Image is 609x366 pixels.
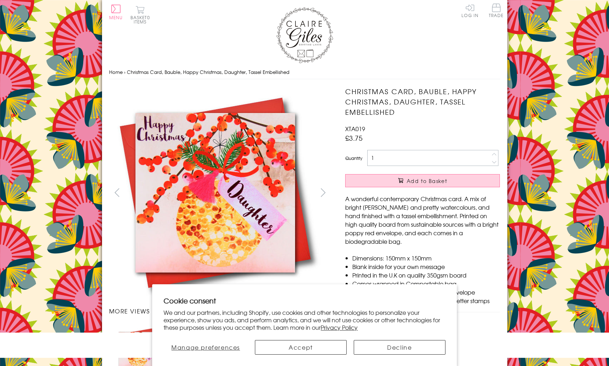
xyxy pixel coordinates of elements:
[171,343,240,351] span: Manage preferences
[352,279,500,288] li: Comes wrapped in Compostable bag
[345,86,500,117] h1: Christmas Card, Bauble, Happy Christmas, Daughter, Tassel Embellished
[315,184,331,200] button: next
[255,340,347,355] button: Accept
[352,262,500,271] li: Blank inside for your own message
[130,6,150,24] button: Basket0 items
[345,155,362,161] label: Quantity
[164,309,445,331] p: We and our partners, including Shopify, use cookies and other technologies to personalize your ex...
[345,174,500,187] button: Add to Basket
[124,69,125,75] span: ›
[354,340,445,355] button: Decline
[109,307,331,315] h3: More views
[352,271,500,279] li: Printed in the U.K on quality 350gsm board
[489,4,504,17] span: Trade
[461,4,479,17] a: Log In
[345,133,363,143] span: £3.75
[109,69,123,75] a: Home
[345,194,500,246] p: A wonderful contemporary Christmas card. A mix of bright [PERSON_NAME] and pretty watercolours, a...
[352,254,500,262] li: Dimensions: 150mm x 150mm
[164,296,445,306] h2: Cookie consent
[407,177,447,184] span: Add to Basket
[276,7,333,63] img: Claire Giles Greetings Cards
[134,14,150,25] span: 0 items
[109,86,322,299] img: Christmas Card, Bauble, Happy Christmas, Daughter, Tassel Embellished
[109,184,125,200] button: prev
[345,124,365,133] span: XTA019
[164,340,248,355] button: Manage preferences
[489,4,504,19] a: Trade
[321,323,358,332] a: Privacy Policy
[127,69,289,75] span: Christmas Card, Bauble, Happy Christmas, Daughter, Tassel Embellished
[109,65,500,80] nav: breadcrumbs
[109,14,123,21] span: Menu
[109,5,123,20] button: Menu
[331,86,544,300] img: Christmas Card, Bauble, Happy Christmas, Daughter, Tassel Embellished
